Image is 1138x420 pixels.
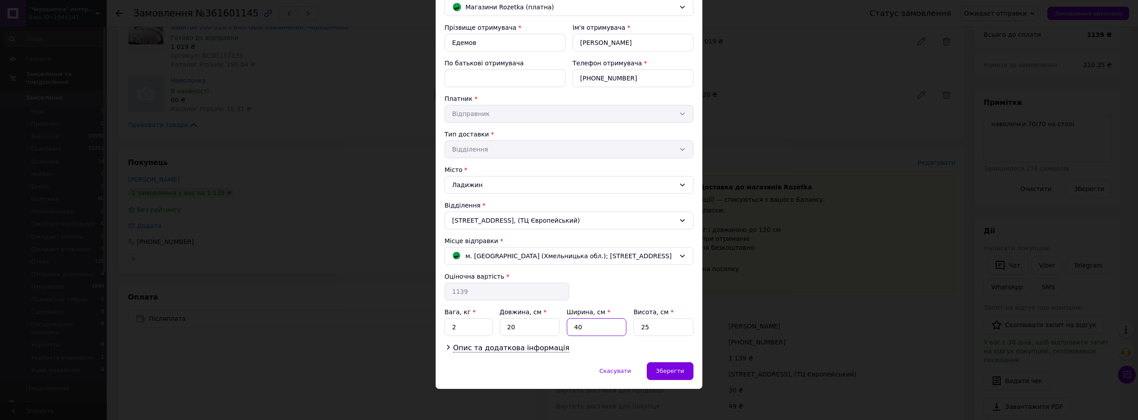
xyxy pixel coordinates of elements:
[599,368,631,374] span: Скасувати
[573,69,693,87] input: +380
[465,251,672,261] span: м. [GEOGRAPHIC_DATA] (Хмельницька обл.); [STREET_ADDRESS]
[445,130,693,139] div: Тип доставки
[445,24,517,31] label: Прізвище отримувача
[567,308,610,316] label: Ширина, см
[445,236,693,245] div: Місце відправки
[656,368,684,374] span: Зберегти
[445,176,693,194] div: Ладижин
[573,24,625,31] label: Ім'я отримувача
[445,212,693,229] div: [STREET_ADDRESS], (ТЦ Європейський)
[633,308,673,316] label: Висота, см
[445,165,693,174] div: Місто
[500,308,547,316] label: Довжина, см
[445,308,476,316] label: Вага, кг
[445,60,524,67] label: По батькові отримувача
[465,2,675,12] span: Магазини Rozetka (платна)
[445,273,504,280] label: Оціночна вартість
[573,60,642,67] label: Телефон отримувача
[445,201,693,210] div: Відділення
[445,94,693,103] div: Платник
[453,344,569,352] span: Опис та додаткова інформація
